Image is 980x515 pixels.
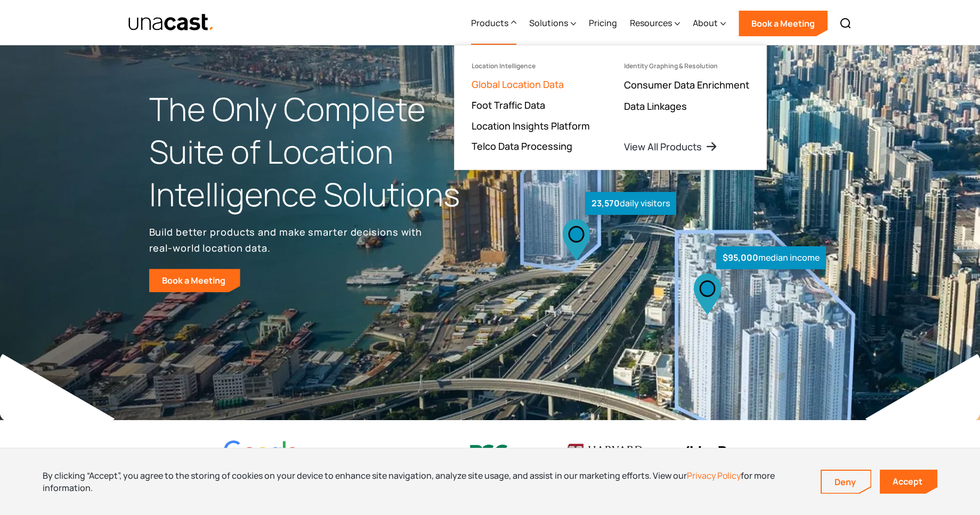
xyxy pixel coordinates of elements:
a: home [128,13,215,32]
a: View All Products [624,140,718,153]
div: By clicking “Accept”, you agree to the storing of cookies on your device to enhance site navigati... [43,470,805,494]
a: Pricing [589,2,617,45]
p: Build better products and make smarter decisions with real-world location data. [149,224,426,256]
a: Location Insights Platform [472,119,590,132]
strong: $95,000 [723,252,758,263]
div: Resources [630,2,680,45]
div: About [693,17,718,29]
a: Privacy Policy [687,470,741,481]
a: Book a Meeting [739,11,828,36]
div: daily visitors [585,192,676,215]
a: Accept [880,470,937,494]
div: Solutions [529,2,576,45]
img: Google logo Color [224,440,298,465]
div: Location Intelligence [472,62,536,70]
img: Unacast text logo [128,13,215,32]
img: liveramp logo [682,446,757,460]
img: BCG logo [453,438,528,468]
div: Products [471,17,508,29]
div: Identity Graphing & Resolution [624,62,718,70]
a: Telco Data Processing [472,140,572,152]
div: Solutions [529,17,568,29]
nav: Products [454,45,767,170]
div: Resources [630,17,672,29]
a: Deny [822,471,871,493]
div: Products [471,2,516,45]
a: Global Location Data [472,78,564,91]
a: Data Linkages [624,100,687,112]
a: Book a Meeting [149,269,240,292]
a: Foot Traffic Data [472,99,545,111]
img: Search icon [839,17,852,30]
div: median income [716,246,826,269]
img: Harvard U logo [568,440,642,466]
h1: The Only Complete Suite of Location Intelligence Solutions [149,88,490,215]
div: About [693,2,726,45]
strong: 23,570 [592,197,620,209]
a: Consumer Data Enrichment [624,78,749,91]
